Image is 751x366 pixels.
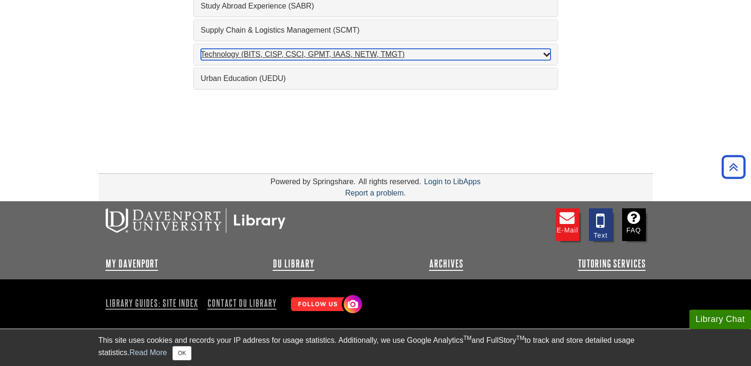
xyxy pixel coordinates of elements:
[718,161,749,173] a: Back to Top
[201,73,551,84] a: Urban Education (UEDU)
[622,208,646,241] a: FAQ
[357,178,423,186] div: All rights reserved.
[556,208,579,241] a: E-mail
[429,258,463,269] a: Archives
[172,346,191,360] button: Close
[129,348,167,357] a: Read More
[463,335,471,341] sup: TM
[201,49,551,60] a: Technology (BITS, CISP, CSCI, GPMT, IAAS, NETW, TMGT)
[201,0,551,12] a: Study Abroad Experience (SABR)
[345,189,406,197] a: Report a problem.
[286,291,364,318] img: Follow Us! Instagram
[589,208,613,241] a: Text
[106,208,286,233] img: DU Libraries
[424,178,480,186] a: Login to LibApps
[578,258,646,269] a: Tutoring Services
[99,335,653,360] div: This site uses cookies and records your IP address for usage statistics. Additionally, we use Goo...
[204,295,280,311] a: Contact DU Library
[201,25,551,36] a: Supply Chain & Logistics Management (SCMT)
[106,258,158,269] a: My Davenport
[269,178,357,186] div: Powered by Springshare.
[516,335,525,341] sup: TM
[273,258,315,269] a: DU Library
[689,310,751,329] button: Library Chat
[106,295,202,311] a: Library Guides: Site Index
